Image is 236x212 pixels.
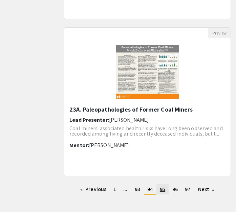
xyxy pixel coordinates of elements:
[172,186,178,193] span: 96
[147,186,153,193] span: 94
[64,27,231,176] div: Open Presentation <p>23A. Paleopathologies of Former Coal Miners</p>
[185,186,191,193] span: 97
[69,126,226,137] p: Coal miners' associated health risks have long been observed and recorded among living and recent...
[69,117,226,123] h6: Lead Presenter:
[89,142,129,149] span: [PERSON_NAME]
[109,38,186,106] img: <p>23A. Paleopathologies of Former Coal Miners</p>
[69,142,89,149] span: Mentor:
[113,186,116,193] span: 1
[160,186,165,193] span: 95
[109,116,149,123] span: [PERSON_NAME]
[69,106,226,113] h5: 23A. Paleopathologies of Former Coal Miners
[123,186,127,193] span: ...
[77,184,110,194] a: Previous page
[5,182,29,207] iframe: Chat
[208,28,231,38] button: Preview
[195,184,218,194] a: Next page
[64,184,231,195] ul: Pagination
[135,186,140,193] span: 93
